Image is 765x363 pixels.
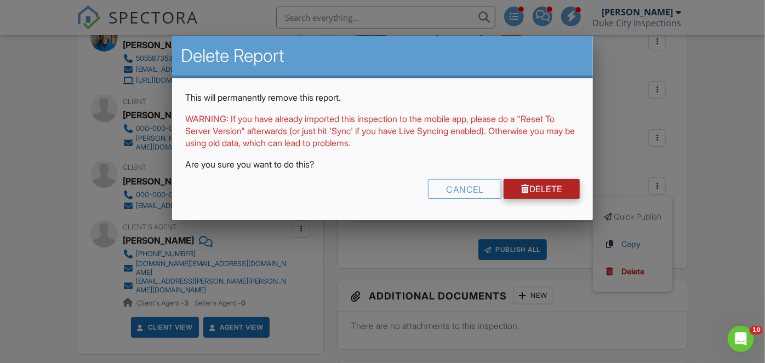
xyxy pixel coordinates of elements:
[750,326,763,335] span: 10
[185,158,580,170] p: Are you sure you want to do this?
[504,179,580,199] a: Delete
[185,113,580,149] p: WARNING: If you have already imported this inspection to the mobile app, please do a "Reset To Se...
[181,45,584,67] h2: Delete Report
[428,179,501,199] div: Cancel
[728,326,754,352] iframe: Intercom live chat
[185,91,580,103] p: This will permanently remove this report.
